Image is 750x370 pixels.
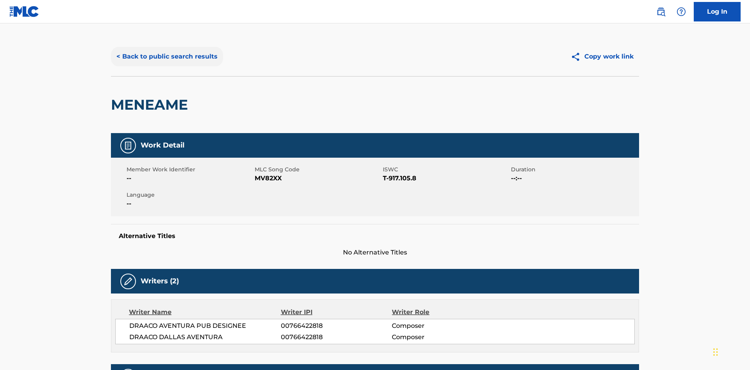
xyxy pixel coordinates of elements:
[653,4,669,20] a: Public Search
[127,165,253,174] span: Member Work Identifier
[119,232,631,240] h5: Alternative Titles
[281,321,392,331] span: 00766422818
[392,321,493,331] span: Composer
[111,96,192,114] h2: MENEAME
[571,52,584,62] img: Copy work link
[711,333,750,370] iframe: Chat Widget
[9,6,39,17] img: MLC Logo
[129,321,281,331] span: DRAACO AVENTURA PUB DESIGNEE
[383,165,509,174] span: ISWC
[127,199,253,208] span: --
[677,7,686,16] img: help
[127,191,253,199] span: Language
[673,4,689,20] div: Help
[511,165,637,174] span: Duration
[281,308,392,317] div: Writer IPI
[255,165,381,174] span: MLC Song Code
[383,174,509,183] span: T-917.105.8
[141,141,184,150] h5: Work Detail
[123,141,133,150] img: Work Detail
[255,174,381,183] span: MV82XX
[565,47,639,66] button: Copy work link
[129,333,281,342] span: DRAACO DALLAS AVENTURA
[111,47,223,66] button: < Back to public search results
[123,277,133,286] img: Writers
[141,277,179,286] h5: Writers (2)
[511,174,637,183] span: --:--
[656,7,666,16] img: search
[392,333,493,342] span: Composer
[281,333,392,342] span: 00766422818
[392,308,493,317] div: Writer Role
[713,340,718,364] div: Drag
[694,2,741,21] a: Log In
[127,174,253,183] span: --
[129,308,281,317] div: Writer Name
[111,248,639,257] span: No Alternative Titles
